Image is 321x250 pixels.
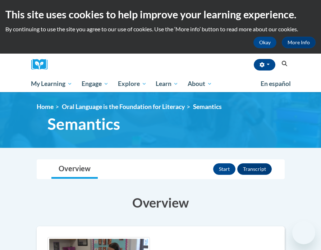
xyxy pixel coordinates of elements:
a: Cox Campus [31,59,53,70]
a: About [183,76,217,92]
a: Engage [77,76,113,92]
div: Main menu [26,76,295,92]
button: Okay [253,37,276,48]
span: Semantics [193,103,222,110]
h2: This site uses cookies to help improve your learning experience. [5,7,316,22]
button: Transcript [237,163,272,175]
a: My Learning [27,76,77,92]
a: Home [37,103,54,110]
a: En español [256,76,295,91]
iframe: Button to launch messaging window [292,221,315,244]
a: Overview [51,160,98,179]
span: Engage [82,79,109,88]
a: Explore [113,76,151,92]
button: Account Settings [254,59,275,71]
span: My Learning [31,79,72,88]
a: More Info [282,37,316,48]
h3: Overview [37,194,285,212]
span: Explore [118,79,147,88]
span: About [188,79,212,88]
span: Semantics [47,114,120,133]
img: Logo brand [31,59,53,70]
span: En español [261,80,291,87]
button: Start [213,163,235,175]
span: Learn [156,79,178,88]
button: Search [279,59,290,68]
p: By continuing to use the site you agree to our use of cookies. Use the ‘More info’ button to read... [5,25,316,33]
a: Oral Language is the Foundation for Literacy [62,103,185,110]
a: Learn [151,76,183,92]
